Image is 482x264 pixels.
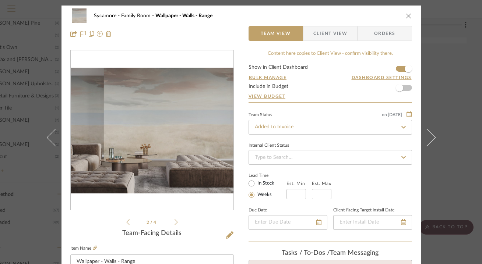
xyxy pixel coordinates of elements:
[261,26,291,41] span: Team View
[333,215,412,230] input: Enter Install Date
[150,220,154,225] span: /
[249,144,289,147] div: Internal Client Status
[154,220,157,225] span: 4
[249,215,327,230] input: Enter Due Date
[249,249,412,257] div: team Messaging
[351,74,412,81] button: Dashboard Settings
[387,112,403,117] span: [DATE]
[121,13,155,18] span: Family Room
[106,31,112,37] img: Remove from project
[147,220,150,225] span: 2
[312,181,331,186] label: Est. Max
[405,13,412,19] button: close
[249,93,412,99] a: View Budget
[382,113,387,117] span: on
[249,150,412,165] input: Type to Search…
[249,120,412,135] input: Type to Search…
[249,179,286,199] mat-radio-group: Select item type
[70,8,88,23] img: bbd0d8da-4236-40c6-80f5-84a5852c6a01_48x40.jpg
[249,113,272,117] div: Team Status
[256,192,272,198] label: Weeks
[71,68,233,193] img: 121c3ccd-11f6-47ff-a711-a712ddfa1efc_436x436.jpg
[71,51,233,210] div: 1
[70,245,97,251] label: Item Name
[256,180,274,187] label: In Stock
[249,74,287,81] button: Bulk Manage
[94,13,121,18] span: Sycamore
[249,208,267,212] label: Due Date
[282,250,330,256] span: Tasks / To-Dos /
[249,50,412,57] div: Content here copies to Client View - confirm visibility there.
[70,229,234,238] div: Team-Facing Details
[333,208,394,212] label: Client-Facing Target Install Date
[313,26,347,41] span: Client View
[249,172,286,179] label: Lead Time
[286,181,305,186] label: Est. Min
[155,13,212,18] span: Wallpaper - Walls - Range
[366,26,404,41] span: Orders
